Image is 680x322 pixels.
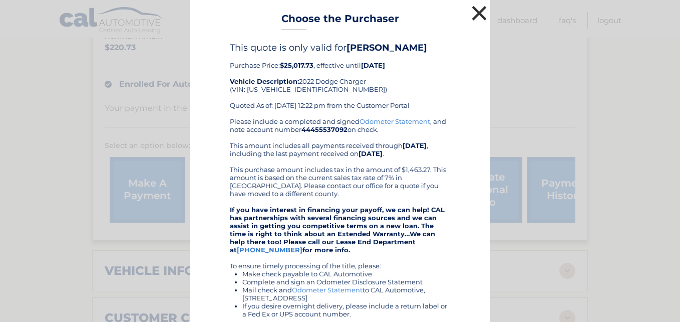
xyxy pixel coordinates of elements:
li: If you desire overnight delivery, please include a return label or a Fed Ex or UPS account number. [242,302,450,318]
h4: This quote is only valid for [230,42,450,53]
b: 44455537092 [301,125,348,133]
button: × [469,3,489,23]
a: Odometer Statement [360,117,430,125]
b: [PERSON_NAME] [347,42,427,53]
strong: Vehicle Description: [230,77,299,85]
div: Purchase Price: , effective until 2022 Dodge Charger (VIN: [US_VEHICLE_IDENTIFICATION_NUMBER]) Qu... [230,42,450,117]
h3: Choose the Purchaser [281,13,399,30]
b: [DATE] [403,141,427,149]
li: Mail check and to CAL Automotive, [STREET_ADDRESS] [242,286,450,302]
strong: If you have interest in financing your payoff, we can help! CAL has partnerships with several fin... [230,206,445,254]
b: [DATE] [359,149,383,157]
b: [DATE] [361,61,385,69]
a: Odometer Statement [292,286,363,294]
b: $25,017.73 [280,61,313,69]
a: [PHONE_NUMBER] [237,246,302,254]
li: Complete and sign an Odometer Disclosure Statement [242,278,450,286]
li: Make check payable to CAL Automotive [242,270,450,278]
